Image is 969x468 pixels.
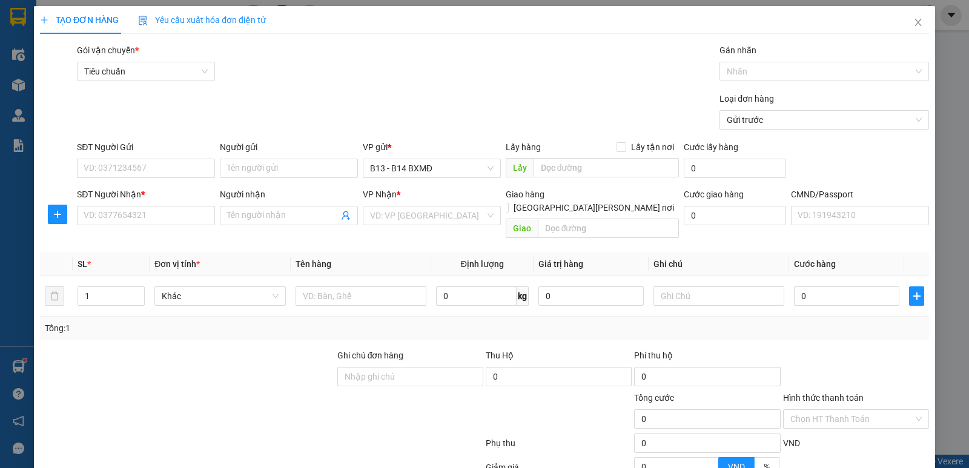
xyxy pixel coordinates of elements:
div: Người gửi [220,140,358,154]
th: Ghi chú [649,252,789,276]
label: Loại đơn hàng [719,94,774,104]
button: plus [909,286,924,306]
button: Close [901,6,935,40]
input: Cước giao hàng [684,206,786,225]
span: kg [517,286,529,306]
span: Giao hàng [506,190,544,199]
span: Gói vận chuyển [77,45,139,55]
input: Ghi Chú [653,286,784,306]
span: Tên hàng [296,259,331,269]
span: Giá trị hàng [538,259,583,269]
span: plus [910,291,924,301]
span: Yêu cầu xuất hóa đơn điện tử [138,15,266,25]
input: Dọc đường [534,158,680,177]
label: Gán nhãn [719,45,756,55]
div: CMND/Passport [791,188,929,201]
div: Người nhận [220,188,358,201]
input: Dọc đường [538,219,680,238]
div: SĐT Người Nhận [77,188,215,201]
label: Ghi chú đơn hàng [337,351,404,360]
label: Cước giao hàng [684,190,744,199]
div: Phụ thu [484,437,633,458]
label: Cước lấy hàng [684,142,738,152]
span: Thu Hộ [486,351,514,360]
span: Giao [506,219,538,238]
span: Cước hàng [794,259,836,269]
span: Lấy tận nơi [626,140,679,154]
span: plus [48,209,67,219]
span: plus [40,16,48,24]
span: [GEOGRAPHIC_DATA][PERSON_NAME] nơi [509,201,679,214]
span: Khác [162,287,278,305]
span: Gửi trước [727,111,922,129]
img: icon [138,16,148,25]
input: Ghi chú đơn hàng [337,367,483,386]
span: Lấy [506,158,534,177]
span: Tổng cước [634,393,674,403]
div: SĐT Người Gửi [77,140,215,154]
span: B13 - B14 BXMĐ [370,159,494,177]
div: Tổng: 1 [45,321,375,335]
div: Phí thu hộ [634,349,780,367]
button: plus [48,205,67,224]
span: VP Nhận [363,190,397,199]
span: close [913,18,923,27]
span: user-add [341,211,351,220]
span: Đơn vị tính [154,259,200,269]
span: TẠO ĐƠN HÀNG [40,15,119,25]
span: Tiêu chuẩn [84,62,208,81]
span: Lấy hàng [506,142,541,152]
span: SL [78,259,87,269]
input: VD: Bàn, Ghế [296,286,426,306]
label: Hình thức thanh toán [783,393,864,403]
input: Cước lấy hàng [684,159,786,178]
input: 0 [538,286,644,306]
span: VND [783,438,800,448]
button: delete [45,286,64,306]
span: Định lượng [461,259,504,269]
div: VP gửi [363,140,501,154]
